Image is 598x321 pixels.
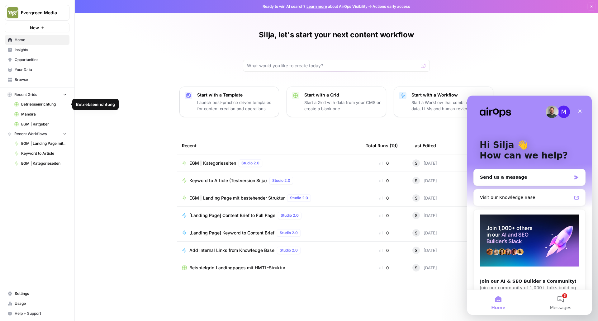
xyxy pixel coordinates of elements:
button: Workspace: Evergreen Media [5,5,69,21]
a: EGM | KategorieseitenStudio 2.0 [182,159,356,167]
a: Insights [5,45,69,55]
a: Keyword to Article [12,149,69,158]
span: Settings [15,291,67,296]
a: Add Internal Links from Knowledge BaseStudio 2.0 [182,247,356,254]
span: Evergreen Media [21,10,59,16]
iframe: Intercom live chat [467,96,592,315]
span: [Landing Page] Content Brief to Full Page [189,212,275,219]
span: Keyword to Article [21,151,67,156]
span: Ready to win AI search? about AirOps Visibility [263,4,368,9]
span: Browse [15,77,67,83]
span: S [415,247,417,253]
a: Browse [5,75,69,85]
div: 0 [366,230,402,236]
span: Home [15,37,67,43]
button: Recent Grids [5,90,69,99]
span: Actions early access [373,4,410,9]
div: [DATE] [412,194,437,202]
div: [DATE] [412,247,437,254]
button: Start with a GridStart a Grid with data from your CMS or create a blank one [287,87,386,117]
div: 0 [366,247,402,253]
button: Start with a TemplateLaunch best-practice driven templates for content creation and operations [179,87,279,117]
span: Usage [15,301,67,306]
a: Beispielgrid Landingpages mit HMTL-Struktur [182,265,356,271]
a: EGM | Ratgeber [12,119,69,129]
span: Studio 2.0 [272,178,290,183]
div: 0 [366,195,402,201]
span: S [415,265,417,271]
span: Opportunities [15,57,67,63]
span: New [30,25,39,31]
a: Learn more [306,4,327,9]
span: Studio 2.0 [241,160,259,166]
a: EGM | Landing Page mit bestehender Struktur [12,139,69,149]
span: [Landing Page] Keyword to Content Brief [189,230,274,236]
p: Launch best-practice driven templates for content creation and operations [197,99,274,112]
span: EGM | Kategorieseiten [21,161,67,166]
span: S [415,212,417,219]
a: Home [5,35,69,45]
div: [DATE] [412,177,437,184]
div: 0 [366,177,402,184]
span: Beispielgrid Landingpages mit HMTL-Struktur [189,265,285,271]
button: Help + Support [5,309,69,319]
a: Settings [5,289,69,299]
span: Mandira [21,111,67,117]
div: [DATE] [412,229,437,237]
p: Start with a Template [197,92,274,98]
a: Mandira [12,109,69,119]
div: 0 [366,212,402,219]
a: Betriebseinrichtung [12,99,69,109]
div: [DATE] [412,159,437,167]
p: Start a Workflow that combines your data, LLMs and human review [411,99,488,112]
a: Keyword to Article (Testversion Silja)Studio 2.0 [182,177,356,184]
span: EGM | Kategorieseiten [189,160,236,166]
a: EGM | Landing Page mit bestehender StrukturStudio 2.0 [182,194,356,202]
img: Evergreen Media Logo [7,7,18,18]
span: Studio 2.0 [280,230,298,236]
a: [Landing Page] Content Brief to Full PageStudio 2.0 [182,212,356,219]
span: Insights [15,47,67,53]
span: Add Internal Links from Knowledge Base [189,247,274,253]
span: Studio 2.0 [281,213,299,218]
p: Start with a Grid [304,92,381,98]
span: Help + Support [15,311,67,316]
div: Recent [182,137,356,154]
span: EGM | Ratgeber [21,121,67,127]
span: Studio 2.0 [290,195,308,201]
div: Total Runs (7d) [366,137,398,154]
a: Opportunities [5,55,69,65]
button: Start with a WorkflowStart a Workflow that combines your data, LLMs and human review [394,87,493,117]
span: Keyword to Article (Testversion Silja) [189,177,267,184]
span: Betriebseinrichtung [21,101,67,107]
a: Your Data [5,65,69,75]
div: [DATE] [412,264,437,271]
p: Start with a Workflow [411,92,488,98]
input: What would you like to create today? [247,63,418,69]
a: Usage [5,299,69,309]
button: Recent Workflows [5,129,69,139]
span: Recent Workflows [14,131,47,137]
span: S [415,160,417,166]
div: [DATE] [412,212,437,219]
span: Your Data [15,67,67,73]
button: New [5,23,69,32]
span: Recent Grids [14,92,37,97]
span: S [415,195,417,201]
div: Last Edited [412,137,436,154]
span: EGM | Landing Page mit bestehender Struktur [21,141,67,146]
